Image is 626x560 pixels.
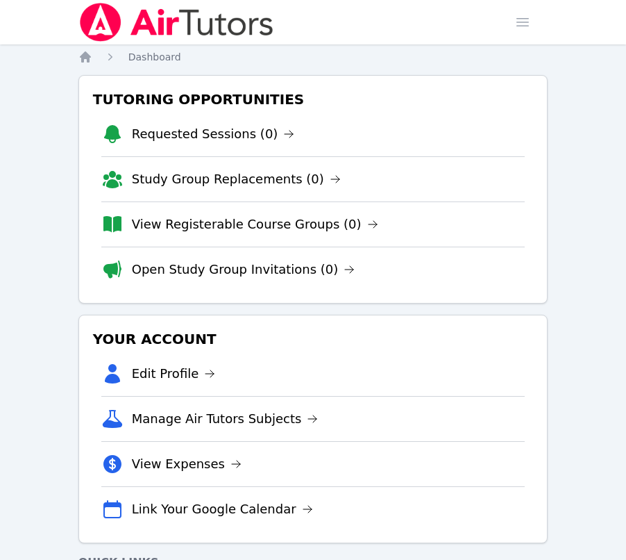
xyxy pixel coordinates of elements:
[78,50,548,64] nav: Breadcrumb
[132,454,242,474] a: View Expenses
[90,327,536,352] h3: Your Account
[132,500,313,519] a: Link Your Google Calendar
[128,51,181,63] span: Dashboard
[78,3,275,42] img: Air Tutors
[90,87,536,112] h3: Tutoring Opportunities
[132,260,355,279] a: Open Study Group Invitations (0)
[132,170,341,189] a: Study Group Replacements (0)
[128,50,181,64] a: Dashboard
[132,215,378,234] a: View Registerable Course Groups (0)
[132,409,319,429] a: Manage Air Tutors Subjects
[132,124,295,144] a: Requested Sessions (0)
[132,364,216,384] a: Edit Profile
